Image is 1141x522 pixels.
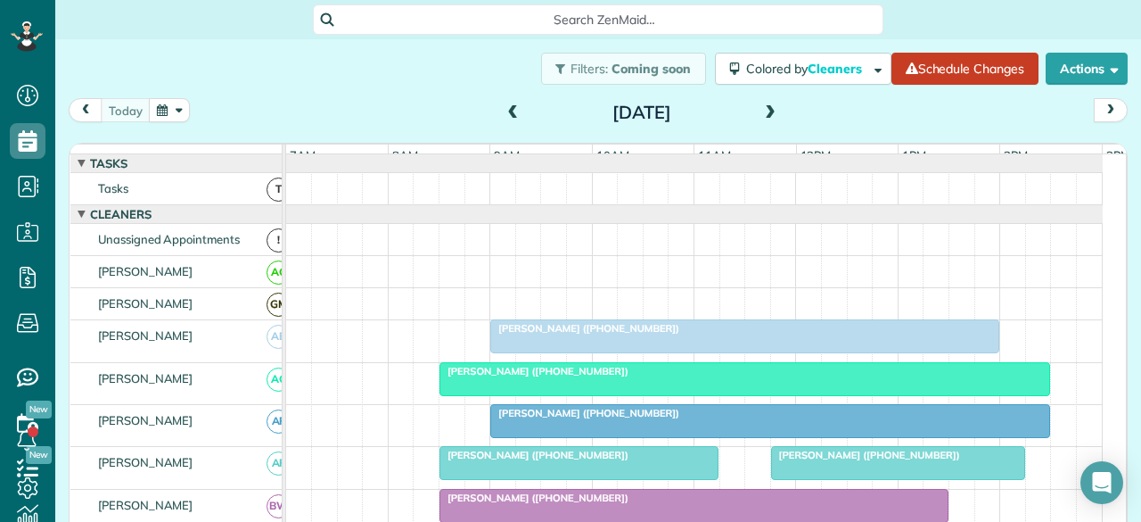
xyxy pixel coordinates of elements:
span: [PERSON_NAME] [94,413,197,427]
span: [PERSON_NAME] [94,296,197,311]
span: [PERSON_NAME] ([PHONE_NUMBER]) [489,322,680,335]
span: AF [267,452,291,476]
span: AC [267,368,291,392]
button: prev [69,98,103,122]
span: [PERSON_NAME] [94,455,197,469]
button: Actions [1046,53,1128,85]
span: [PERSON_NAME] ([PHONE_NUMBER]) [770,449,961,461]
span: 10am [593,148,633,162]
span: [PERSON_NAME] [94,328,197,343]
span: ! [267,228,291,253]
span: [PERSON_NAME] [94,264,197,278]
span: Tasks [86,156,131,170]
span: Cleaners [86,207,155,221]
span: BW [267,494,291,518]
span: [PERSON_NAME] ([PHONE_NUMBER]) [489,407,680,419]
span: 9am [490,148,523,162]
button: Colored byCleaners [715,53,891,85]
a: Schedule Changes [891,53,1038,85]
span: Tasks [94,181,132,195]
span: Filters: [570,61,608,77]
span: [PERSON_NAME] [94,371,197,385]
span: Colored by [746,61,868,77]
span: [PERSON_NAME] ([PHONE_NUMBER]) [439,492,629,504]
span: 3pm [1103,148,1134,162]
span: [PERSON_NAME] [94,498,197,512]
span: Cleaners [808,61,865,77]
span: 12pm [797,148,835,162]
div: Open Intercom Messenger [1080,461,1123,504]
span: AB [267,325,291,349]
button: today [101,98,151,122]
span: Unassigned Appointments [94,232,243,246]
span: [PERSON_NAME] ([PHONE_NUMBER]) [439,449,629,461]
span: 1pm [899,148,930,162]
span: [PERSON_NAME] ([PHONE_NUMBER]) [439,365,629,377]
span: 2pm [1000,148,1031,162]
span: New [26,401,52,418]
span: GM [267,293,291,317]
span: 8am [389,148,422,162]
span: 11am [694,148,735,162]
span: AC [267,261,291,285]
h2: [DATE] [530,103,753,122]
span: 7am [286,148,319,162]
button: next [1094,98,1128,122]
span: AF [267,410,291,434]
span: Coming soon [612,61,692,77]
span: T [267,178,291,202]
